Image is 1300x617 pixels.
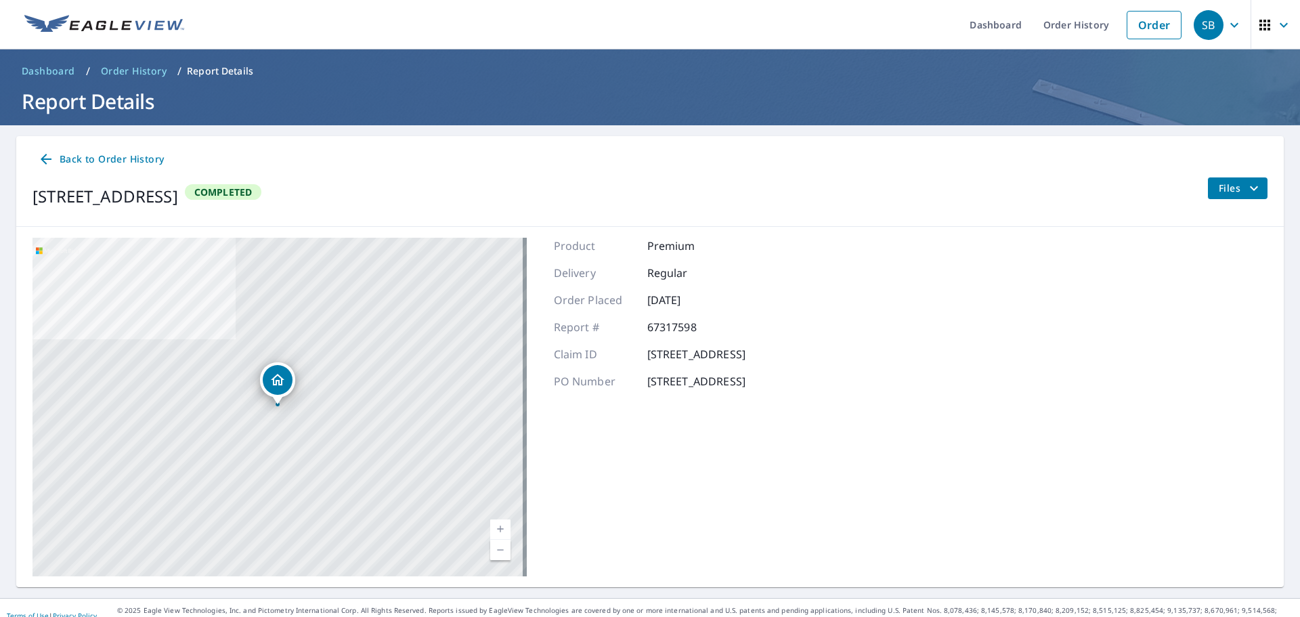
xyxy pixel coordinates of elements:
[177,63,181,79] li: /
[1219,180,1262,196] span: Files
[16,60,81,82] a: Dashboard
[554,373,635,389] p: PO Number
[554,319,635,335] p: Report #
[32,184,178,209] div: [STREET_ADDRESS]
[86,63,90,79] li: /
[38,151,164,168] span: Back to Order History
[554,238,635,254] p: Product
[554,346,635,362] p: Claim ID
[1207,177,1267,199] button: filesDropdownBtn-67317598
[16,87,1284,115] h1: Report Details
[22,64,75,78] span: Dashboard
[260,362,295,404] div: Dropped pin, building 1, Residential property, 2737 Glastonbury Rd Apex, NC 27539
[647,238,729,254] p: Premium
[101,64,167,78] span: Order History
[647,373,745,389] p: [STREET_ADDRESS]
[647,292,729,308] p: [DATE]
[490,540,511,560] a: Current Level 17, Zoom Out
[647,265,729,281] p: Regular
[187,64,253,78] p: Report Details
[554,265,635,281] p: Delivery
[16,60,1284,82] nav: breadcrumb
[95,60,172,82] a: Order History
[554,292,635,308] p: Order Placed
[647,319,729,335] p: 67317598
[1194,10,1223,40] div: SB
[647,346,745,362] p: [STREET_ADDRESS]
[24,15,184,35] img: EV Logo
[32,147,169,172] a: Back to Order History
[490,519,511,540] a: Current Level 17, Zoom In
[186,186,261,198] span: Completed
[1127,11,1182,39] a: Order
